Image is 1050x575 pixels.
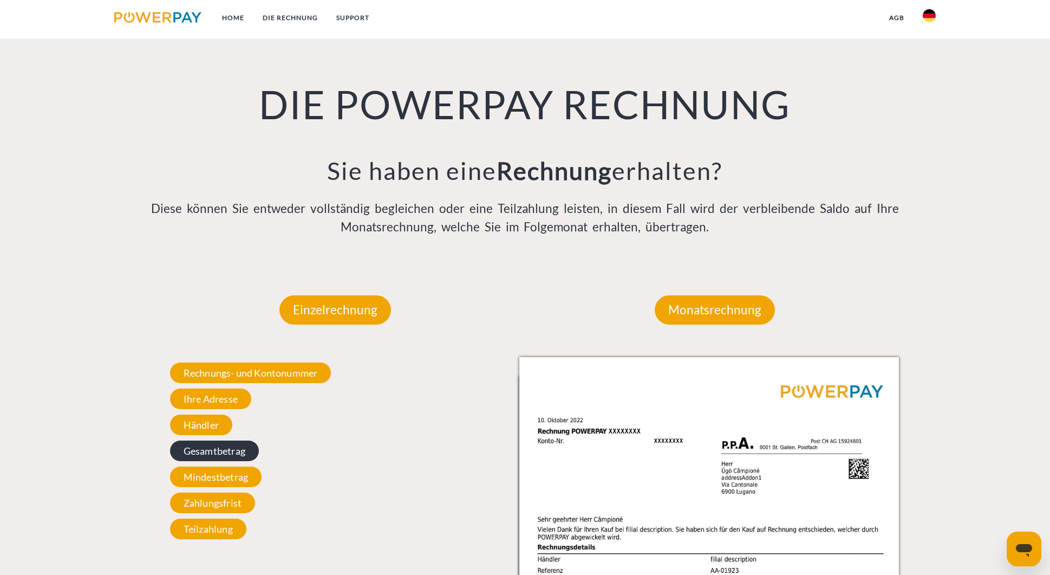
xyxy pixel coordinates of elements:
p: Einzelrechnung [279,295,391,325]
a: SUPPORT [327,8,379,28]
img: de [923,9,936,22]
span: Zahlungsfrist [170,493,255,513]
h1: DIE POWERPAY RECHNUNG [146,80,905,128]
span: Teilzahlung [170,519,246,539]
p: Diese können Sie entweder vollständig begleichen oder eine Teilzahlung leisten, in diesem Fall wi... [146,199,905,236]
span: Gesamtbetrag [170,441,259,461]
p: Monatsrechnung [655,295,775,325]
span: Mindestbetrag [170,467,262,487]
b: Rechnung [497,156,612,185]
a: DIE RECHNUNG [253,8,327,28]
a: Home [213,8,253,28]
span: Rechnungs- und Kontonummer [170,363,331,383]
span: Ihre Adresse [170,389,251,409]
span: Händler [170,415,232,435]
iframe: Schaltfläche zum Öffnen des Messaging-Fensters [1007,532,1041,566]
h3: Sie haben eine erhalten? [146,156,905,186]
a: agb [880,8,914,28]
img: logo-powerpay.svg [114,12,201,23]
